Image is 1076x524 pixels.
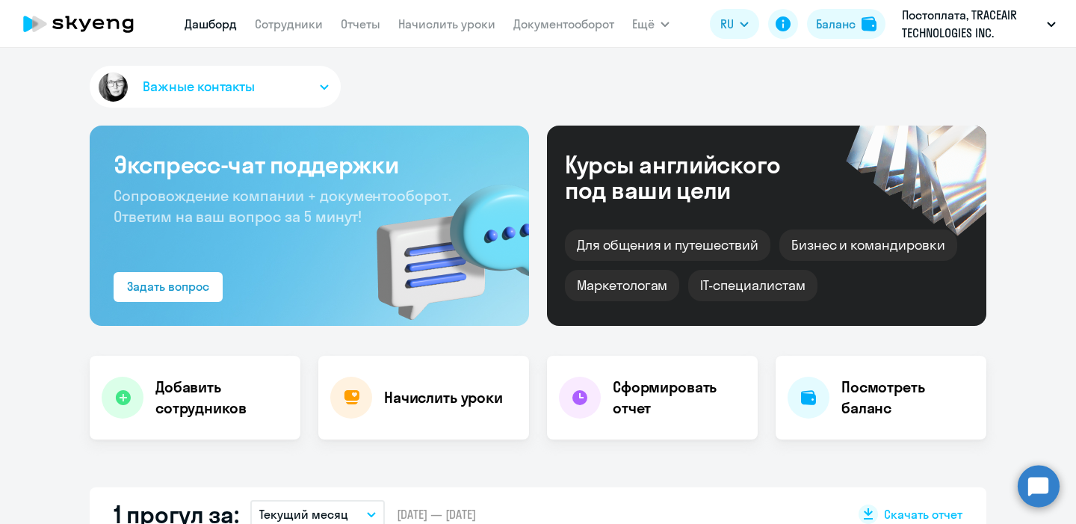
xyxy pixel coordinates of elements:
[90,66,341,108] button: Важные контакты
[841,377,974,419] h4: Посмотреть баланс
[807,9,885,39] button: Балансbalance
[710,9,759,39] button: RU
[688,270,817,301] div: IT-специалистам
[355,158,529,326] img: bg-img
[185,16,237,31] a: Дашборд
[384,387,503,408] h4: Начислить уроки
[96,70,131,105] img: avatar
[259,505,348,523] p: Текущий месяц
[155,377,288,419] h4: Добавить сотрудников
[143,77,255,96] span: Важные контакты
[632,15,655,33] span: Ещё
[565,270,679,301] div: Маркетологам
[114,186,451,226] span: Сопровождение компании + документооборот. Ответим на ваш вопрос за 5 минут!
[513,16,614,31] a: Документооборот
[720,15,734,33] span: RU
[114,150,505,179] h3: Экспресс-чат поддержки
[816,15,856,33] div: Баланс
[613,377,746,419] h4: Сформировать отчет
[779,229,957,261] div: Бизнес и командировки
[902,6,1041,42] p: Постоплата, TRACEAIR TECHNOLOGIES INC.
[127,277,209,295] div: Задать вопрос
[114,272,223,302] button: Задать вопрос
[884,506,962,523] span: Скачать отчет
[397,506,476,523] span: [DATE] — [DATE]
[632,9,670,39] button: Ещё
[341,16,380,31] a: Отчеты
[255,16,323,31] a: Сотрудники
[862,16,876,31] img: balance
[565,229,770,261] div: Для общения и путешествий
[565,152,820,203] div: Курсы английского под ваши цели
[894,6,1063,42] button: Постоплата, TRACEAIR TECHNOLOGIES INC.
[398,16,495,31] a: Начислить уроки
